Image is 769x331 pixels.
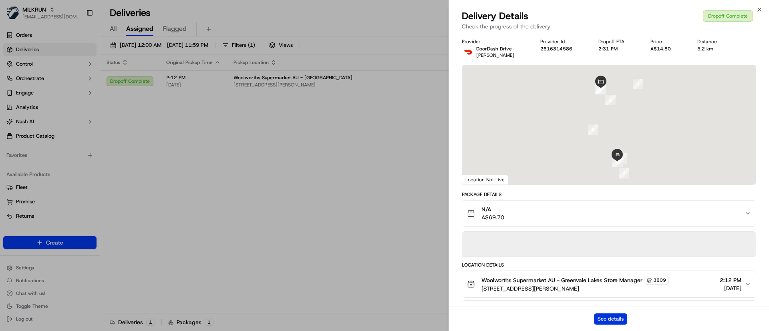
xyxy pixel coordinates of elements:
[697,46,730,52] div: 5.2 km
[653,277,666,283] span: 3809
[720,284,741,292] span: [DATE]
[616,153,627,164] div: 6
[697,38,730,45] div: Distance
[476,46,514,52] p: DoorDash Drive
[462,271,756,297] button: Woolworths Supermarket AU - Greenvale Lakes Store Manager3809[STREET_ADDRESS][PERSON_NAME]2:12 PM...
[594,313,627,325] button: See details
[595,84,606,94] div: 4
[540,46,572,52] button: 2616314586
[619,168,629,179] div: 7
[462,262,756,268] div: Location Details
[481,276,642,284] span: Woolworths Supermarket AU - Greenvale Lakes Store Manager
[462,46,475,58] img: doordash_logo_v2.png
[612,156,623,167] div: 8
[598,46,638,52] div: 2:31 PM
[462,201,756,226] button: N/AA$69.70
[481,213,504,221] span: A$69.70
[462,22,756,30] p: Check the progress of the delivery
[650,46,684,52] div: A$14.80
[462,175,508,185] div: Location Not Live
[481,285,669,293] span: [STREET_ADDRESS][PERSON_NAME]
[633,79,643,89] div: 1
[596,84,606,94] div: 3
[462,10,528,22] span: Delivery Details
[462,38,527,45] div: Provider
[481,205,504,213] span: N/A
[650,38,684,45] div: Price
[720,276,741,284] span: 2:12 PM
[720,305,741,313] span: 2:32 PM
[481,305,527,313] span: [PERSON_NAME]
[462,301,756,326] button: [PERSON_NAME]2:32 PM
[540,38,586,45] div: Provider Id
[598,38,638,45] div: Dropoff ETA
[476,52,514,58] span: [PERSON_NAME]
[462,191,756,198] div: Package Details
[588,124,598,135] div: 5
[605,95,616,105] div: 2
